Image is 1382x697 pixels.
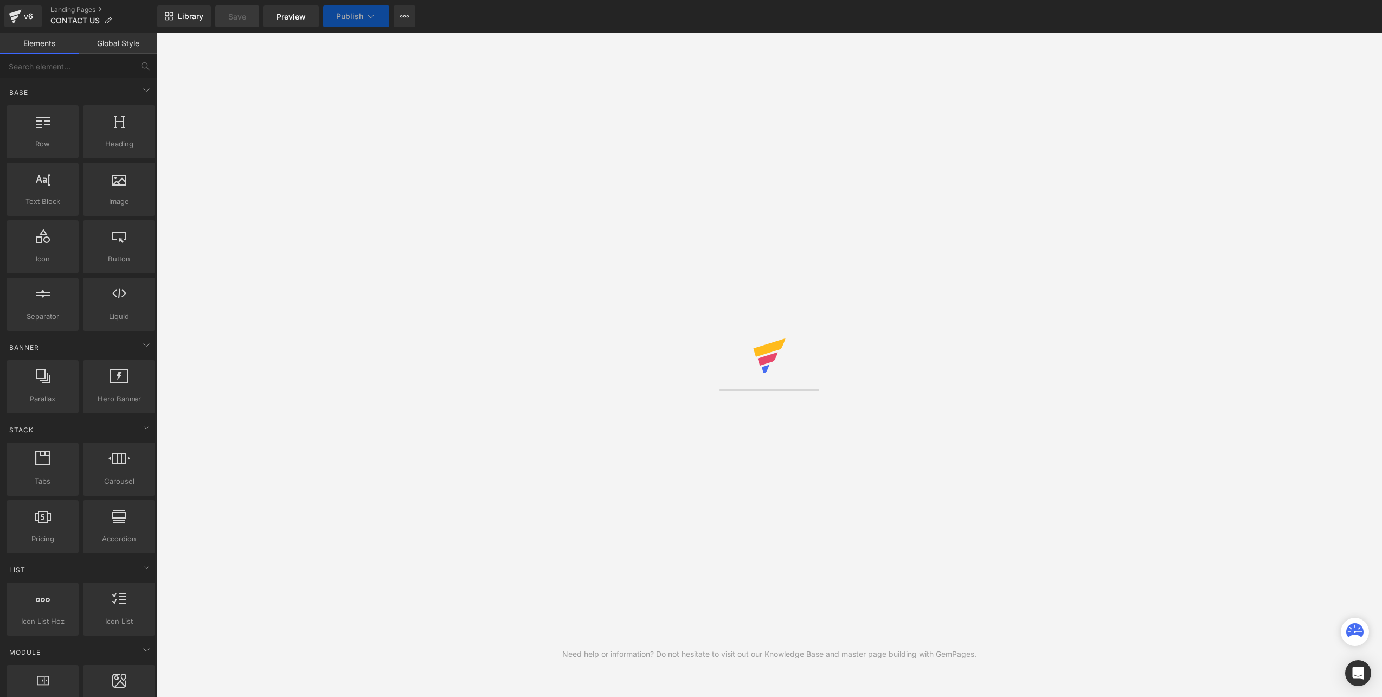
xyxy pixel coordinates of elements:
a: Global Style [79,33,157,54]
span: Icon List [86,616,152,627]
a: v6 [4,5,42,27]
span: Button [86,253,152,265]
span: Hero Banner [86,393,152,405]
span: Tabs [10,476,75,487]
span: Icon List Hoz [10,616,75,627]
div: Open Intercom Messenger [1345,660,1371,686]
span: Parallax [10,393,75,405]
div: Need help or information? Do not hesitate to visit out our Knowledge Base and master page buildin... [562,648,976,660]
span: Liquid [86,311,152,322]
span: Preview [277,11,306,22]
span: Stack [8,425,35,435]
span: Icon [10,253,75,265]
span: Publish [336,12,363,21]
span: Accordion [86,533,152,545]
span: Separator [10,311,75,322]
span: Image [86,196,152,207]
span: CONTACT US [50,16,100,25]
span: List [8,565,27,575]
span: Save [228,11,246,22]
span: Row [10,138,75,150]
span: Heading [86,138,152,150]
span: Pricing [10,533,75,545]
a: New Library [157,5,211,27]
span: Base [8,87,29,98]
span: Carousel [86,476,152,487]
span: Library [178,11,203,21]
button: Publish [323,5,389,27]
span: Text Block [10,196,75,207]
button: More [394,5,415,27]
a: Preview [263,5,319,27]
span: Module [8,647,42,657]
a: Landing Pages [50,5,157,14]
div: v6 [22,9,35,23]
span: Banner [8,342,40,353]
